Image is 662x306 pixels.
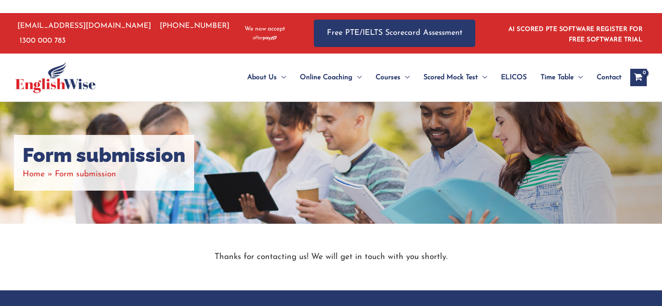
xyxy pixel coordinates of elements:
[501,62,527,93] span: ELICOS
[247,62,277,93] span: About Us
[253,36,277,40] img: Afterpay-Logo
[160,22,229,30] a: [PHONE_NUMBER]
[23,167,185,182] nav: Breadcrumbs
[376,62,400,93] span: Courses
[400,62,410,93] span: Menu Toggle
[590,62,622,93] a: Contact
[15,22,151,30] a: [EMAIL_ADDRESS][DOMAIN_NAME]
[630,69,647,86] a: View Shopping Cart, empty
[597,62,622,93] span: Contact
[574,62,583,93] span: Menu Toggle
[293,62,369,93] a: Online CoachingMenu Toggle
[423,62,478,93] span: Scored Mock Test
[353,62,362,93] span: Menu Toggle
[503,19,647,47] aside: Header Widget 1
[15,62,96,93] img: cropped-ew-logo
[541,62,574,93] span: Time Table
[55,170,116,178] span: Form submission
[369,62,417,93] a: CoursesMenu Toggle
[23,144,185,167] h1: Form submission
[417,62,494,93] a: Scored Mock TestMenu Toggle
[70,250,592,264] p: Thanks for contacting us! We will get in touch with you shortly.
[508,26,643,43] a: AI SCORED PTE SOFTWARE REGISTER FOR FREE SOFTWARE TRIAL
[20,37,66,44] a: 1300 000 783
[314,20,475,47] a: Free PTE/IELTS Scorecard Assessment
[494,62,534,93] a: ELICOS
[534,62,590,93] a: Time TableMenu Toggle
[226,62,622,93] nav: Site Navigation: Main Menu
[277,62,286,93] span: Menu Toggle
[245,25,285,34] span: We now accept
[240,62,293,93] a: About UsMenu Toggle
[300,62,353,93] span: Online Coaching
[478,62,487,93] span: Menu Toggle
[23,170,45,178] a: Home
